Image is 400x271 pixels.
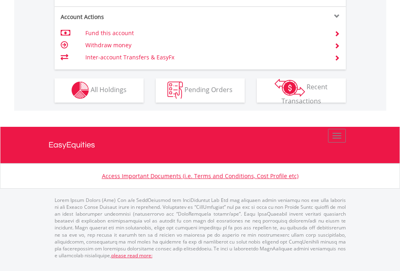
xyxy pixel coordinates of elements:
[156,78,245,103] button: Pending Orders
[167,82,183,99] img: pending_instructions-wht.png
[281,82,328,105] span: Recent Transactions
[111,252,152,259] a: please read more:
[55,13,200,21] div: Account Actions
[85,39,324,51] td: Withdraw money
[55,78,144,103] button: All Holdings
[102,172,298,180] a: Access Important Documents (i.e. Terms and Conditions, Cost Profile etc)
[275,79,305,97] img: transactions-zar-wht.png
[49,127,352,163] a: EasyEquities
[257,78,346,103] button: Recent Transactions
[184,85,233,94] span: Pending Orders
[85,27,324,39] td: Fund this account
[91,85,127,94] span: All Holdings
[85,51,324,63] td: Inter-account Transfers & EasyFx
[55,197,346,259] p: Lorem Ipsum Dolors (Ame) Con a/e SeddOeiusmod tem InciDiduntut Lab Etd mag aliquaen admin veniamq...
[72,82,89,99] img: holdings-wht.png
